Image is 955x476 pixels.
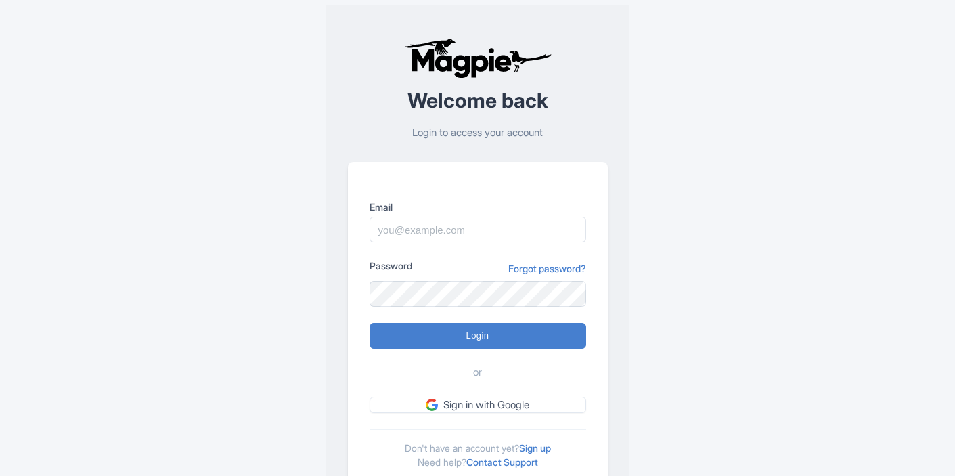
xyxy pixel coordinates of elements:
label: Email [370,200,586,214]
p: Login to access your account [348,125,608,141]
img: logo-ab69f6fb50320c5b225c76a69d11143b.png [401,38,554,79]
input: you@example.com [370,217,586,242]
a: Forgot password? [508,261,586,276]
a: Contact Support [466,456,538,468]
label: Password [370,259,412,273]
span: or [473,365,482,381]
img: google.svg [426,399,438,411]
input: Login [370,323,586,349]
a: Sign up [519,442,551,454]
div: Don't have an account yet? Need help? [370,429,586,469]
a: Sign in with Google [370,397,586,414]
h2: Welcome back [348,89,608,112]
